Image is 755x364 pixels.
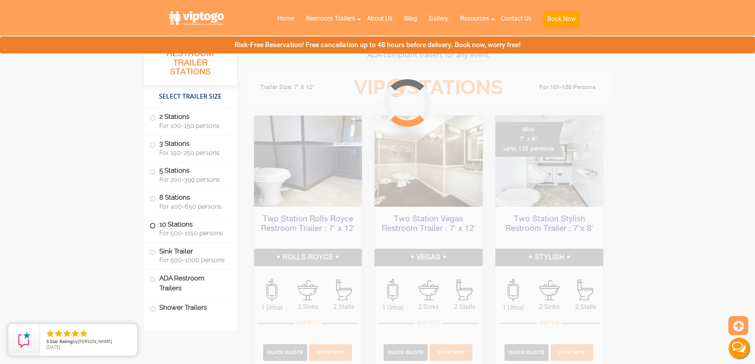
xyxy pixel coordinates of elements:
label: ADA Restroom Trailers [149,270,231,297]
a: Home [271,10,300,27]
h5: STYLISH [495,249,604,266]
span: Book Now [438,350,464,355]
img: A mini restroom trailer with two separate stations and separate doors for males and females [495,116,604,207]
a: Quick Quote [505,348,550,356]
a: Restroom Trailers [300,10,361,27]
button: Live Chat [723,332,755,364]
h5: VEGAS [375,249,483,266]
span: For 100-150 persons [159,122,227,130]
a: Two Station Stylish Restroom Trailer : 7’x 8′ [505,215,593,233]
a: Blog [398,10,423,27]
span: 2 [387,78,405,97]
div: #VIP S78 [537,318,562,328]
a: Quick Quote [263,348,308,356]
a: Book Now [537,10,586,32]
img: Side view of two station restroom trailer with separate doors for males and females [254,116,362,207]
img: an icon of stall [577,280,593,300]
span: by [46,339,131,345]
span: Quick Quote [388,349,424,355]
img: an icon of sink [419,280,439,300]
a: Two Station Vegas Restroom Trailer : 7′ x 12′ [382,215,476,233]
span: 2 Sinks [290,302,326,312]
div: Mini 7' x 8' upto 125 persons [495,122,564,157]
span: For 500-1000 persons [159,256,227,264]
label: 5 Stations [149,162,231,187]
img: an icon of urinal [266,279,277,301]
span: For 400-650 persons [159,203,227,210]
span: 1 Urinal [495,303,531,313]
button: Book Now [543,11,580,27]
li:  [54,329,63,338]
label: Sink Trailer [149,243,231,267]
h3: All Portable Restroom Trailer Stations [144,38,237,85]
span: [DATE] [46,344,60,350]
span: Book Now [558,350,585,355]
span: For 150-250 persons [159,149,227,156]
label: 2 Stations [149,109,231,133]
a: Resources [454,10,495,27]
a: Gallery [423,10,454,27]
li:  [46,329,55,338]
span: 2 Stalls [447,302,483,312]
span: Quick Quote [267,349,303,355]
a: Contact Us [495,10,537,27]
a: About Us [361,10,398,27]
img: an icon of sink [539,280,560,300]
img: an icon of stall [336,280,352,300]
span: Quick Quote [508,349,545,355]
span: 1 Urinal [375,303,411,313]
img: an icon of sink [298,280,318,300]
a: Quick Quote [384,348,429,356]
li:  [79,329,88,338]
a: Book Now [429,348,474,356]
a: Book Now [308,348,353,356]
img: Side view of two station restroom trailer with separate doors for males and females [375,116,483,207]
li:  [62,329,72,338]
img: an icon of urinal [508,279,519,301]
li: Trailer Size: 7' X 12' [253,76,342,99]
span: 1 Urinal [254,303,290,313]
label: 10 Stations [149,216,231,241]
h4: Select Trailer Size [144,89,237,104]
div: #VIP V712 [415,318,442,328]
h5: ROLLS ROYCE [254,249,362,266]
span: Book Now [317,350,344,355]
li: For 101-150 Persons [516,83,604,92]
span: 2 Sinks [411,302,447,312]
span: For 200-399 persons [159,176,227,183]
h3: VIP Stations [342,77,515,99]
img: an icon of stall [457,280,472,300]
img: an icon of urinal [387,279,398,301]
label: Shower Trailers [149,299,231,316]
div: #VIP R712 [294,318,322,328]
a: Book Now [549,348,594,356]
span: 2 Stalls [568,302,604,312]
span: 2 Stalls [326,302,362,312]
span: 5 [46,338,49,344]
label: 8 Stations [149,189,231,214]
li:  [71,329,80,338]
a: Two Station Rolls Royce Restroom Trailer : 7′ x 12′ [261,215,355,233]
label: 3 Stations [149,135,231,160]
img: Review Rating [16,332,32,348]
span: 2 Sinks [531,302,568,312]
span: For 500-1150 persons [159,229,227,237]
span: Star Rating [50,338,73,344]
span: [PERSON_NAME] [78,338,112,344]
